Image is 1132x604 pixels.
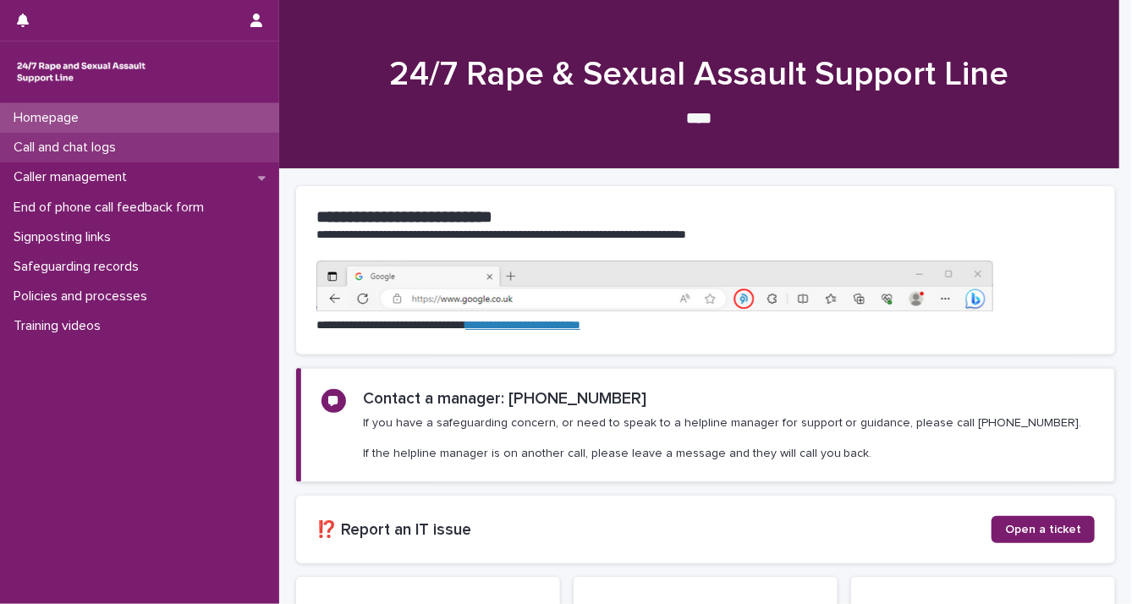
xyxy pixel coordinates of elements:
p: Safeguarding records [7,259,152,275]
p: If you have a safeguarding concern, or need to speak to a helpline manager for support or guidanc... [363,415,1082,462]
h1: 24/7 Rape & Sexual Assault Support Line [296,54,1102,95]
p: Homepage [7,110,92,126]
a: Open a ticket [992,516,1095,543]
p: Caller management [7,169,140,185]
span: Open a ticket [1005,524,1081,535]
p: Call and chat logs [7,140,129,156]
p: Policies and processes [7,288,161,305]
h2: ⁉️ Report an IT issue [316,520,992,540]
h2: Contact a manager: [PHONE_NUMBER] [363,389,646,409]
p: End of phone call feedback form [7,200,217,216]
img: rhQMoQhaT3yELyF149Cw [14,55,149,89]
p: Training videos [7,318,114,334]
img: https%3A%2F%2Fcdn.document360.io%2F0deca9d6-0dac-4e56-9e8f-8d9979bfce0e%2FImages%2FDocumentation%... [316,261,993,311]
p: Signposting links [7,229,124,245]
